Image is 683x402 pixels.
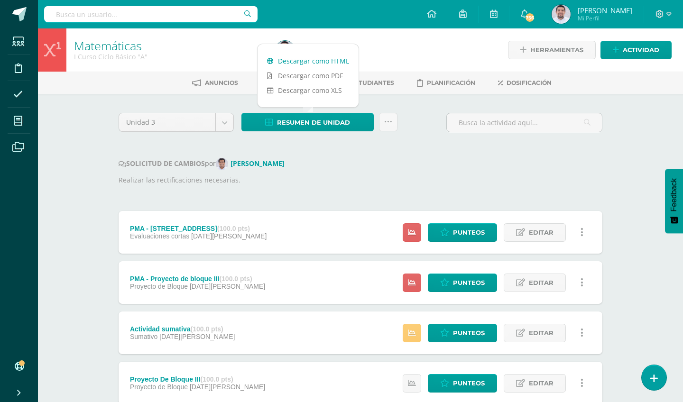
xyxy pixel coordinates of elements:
a: Planificación [417,75,475,91]
a: Punteos [428,274,497,292]
span: Editar [529,324,554,342]
span: Herramientas [530,41,583,59]
div: PMA - Proyecto de bloque III [130,275,265,283]
a: Dosificación [498,75,552,91]
span: Planificación [427,79,475,86]
span: [DATE][PERSON_NAME] [191,232,267,240]
a: Descargar como HTML [258,54,359,68]
a: Resumen de unidad [241,113,374,131]
span: 756 [525,12,535,23]
span: Sumativo [130,333,157,340]
strong: (100.0 pts) [217,225,250,232]
h1: Matemáticas [74,39,264,52]
span: Anuncios [205,79,238,86]
span: [DATE][PERSON_NAME] [190,283,265,290]
a: Descargar como XLS [258,83,359,98]
span: Punteos [453,324,485,342]
img: 128a2339fae2614ebf483c496f84f6fa.png [276,41,295,60]
span: [PERSON_NAME] [578,6,632,15]
a: Punteos [428,324,497,342]
strong: (100.0 pts) [191,325,223,333]
p: Realizar las rectificaciones necesarias. [119,175,602,185]
a: Matemáticas [74,37,142,54]
span: Feedback [670,178,678,211]
input: Busca un usuario... [44,6,258,22]
span: Evaluaciones cortas [130,232,189,240]
span: Editar [529,224,554,241]
span: Editar [529,274,554,292]
div: por [119,158,602,170]
a: Anuncios [192,75,238,91]
span: Punteos [453,274,485,292]
span: Unidad 3 [126,113,208,131]
a: Herramientas [508,41,596,59]
a: Unidad 3 [119,113,233,131]
strong: SOLICITUD DE CAMBIOS [119,159,205,168]
div: Proyecto De Bloque III [130,375,265,383]
span: Dosificación [507,79,552,86]
span: Punteos [453,375,485,392]
button: Feedback - Mostrar encuesta [665,169,683,233]
a: Punteos [428,374,497,393]
a: Punteos [428,223,497,242]
div: Actividad sumativa [130,325,235,333]
span: Editar [529,375,554,392]
span: Proyecto de Bloque [130,283,188,290]
span: Proyecto de Bloque [130,383,188,391]
span: Mi Perfil [578,14,632,22]
span: [DATE][PERSON_NAME] [159,333,235,340]
strong: (100.0 pts) [200,375,233,383]
div: PMA - [STREET_ADDRESS] [130,225,267,232]
a: Actividad [600,41,672,59]
div: I Curso Ciclo Básico 'A' [74,52,264,61]
span: Punteos [453,224,485,241]
span: Actividad [623,41,659,59]
span: Estudiantes [351,79,394,86]
a: [PERSON_NAME] [216,159,288,168]
input: Busca la actividad aquí... [447,113,602,132]
strong: [PERSON_NAME] [231,159,285,168]
a: Descargar como PDF [258,68,359,83]
img: 704bf62b5f4888b8706c21623bdacf21.png [216,158,228,170]
span: Resumen de unidad [277,114,350,131]
span: [DATE][PERSON_NAME] [190,383,265,391]
img: 128a2339fae2614ebf483c496f84f6fa.png [552,5,571,24]
strong: (100.0 pts) [219,275,252,283]
a: Estudiantes [337,75,394,91]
